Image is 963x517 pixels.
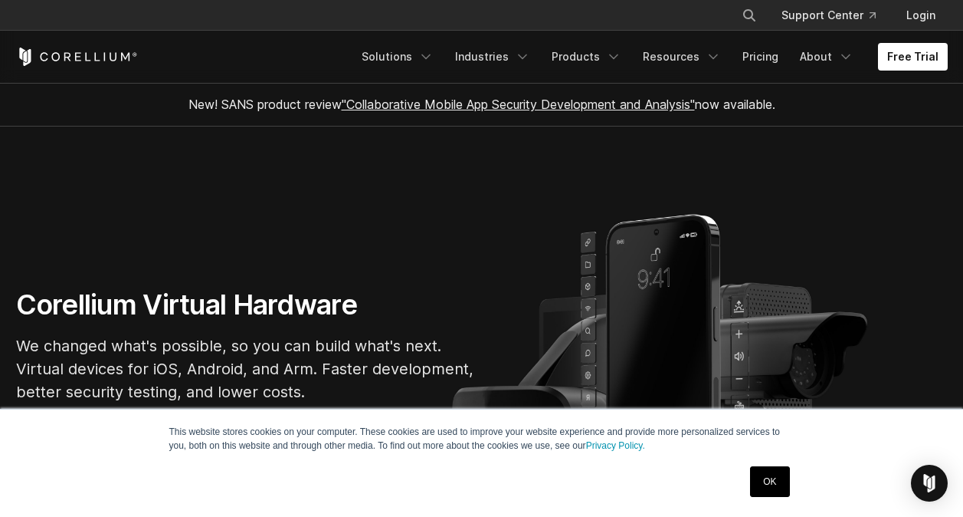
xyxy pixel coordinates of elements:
[911,465,948,502] div: Open Intercom Messenger
[878,43,948,71] a: Free Trial
[352,43,443,71] a: Solutions
[16,48,138,66] a: Corellium Home
[750,466,789,497] a: OK
[446,43,539,71] a: Industries
[342,97,695,112] a: "Collaborative Mobile App Security Development and Analysis"
[188,97,775,112] span: New! SANS product review now available.
[169,425,794,453] p: This website stores cookies on your computer. These cookies are used to improve your website expe...
[769,2,888,29] a: Support Center
[735,2,763,29] button: Search
[723,2,948,29] div: Navigation Menu
[16,288,476,322] h1: Corellium Virtual Hardware
[586,440,645,451] a: Privacy Policy.
[894,2,948,29] a: Login
[791,43,863,71] a: About
[733,43,788,71] a: Pricing
[352,43,948,71] div: Navigation Menu
[634,43,730,71] a: Resources
[542,43,631,71] a: Products
[16,334,476,403] p: We changed what's possible, so you can build what's next. Virtual devices for iOS, Android, and A...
